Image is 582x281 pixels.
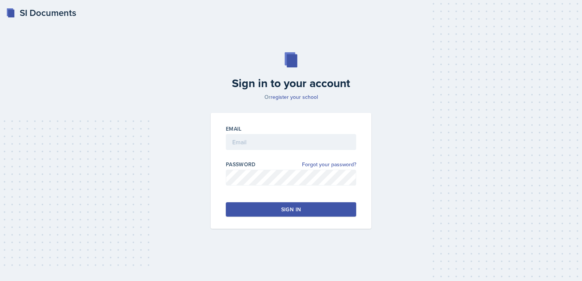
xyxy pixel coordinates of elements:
div: Sign in [281,206,301,213]
label: Email [226,125,242,133]
p: Or [206,93,376,101]
input: Email [226,134,356,150]
a: register your school [271,93,318,101]
a: SI Documents [6,6,76,20]
a: Forgot your password? [302,161,356,169]
label: Password [226,161,256,168]
button: Sign in [226,202,356,217]
h2: Sign in to your account [206,76,376,90]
